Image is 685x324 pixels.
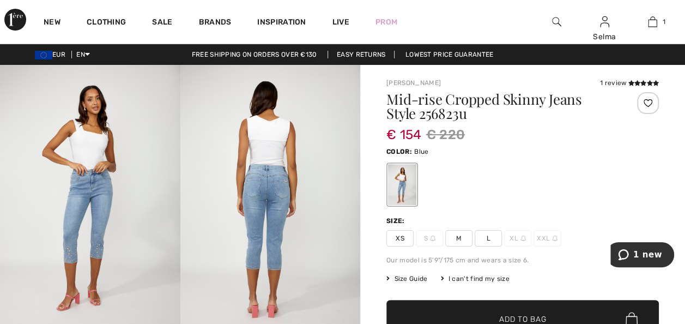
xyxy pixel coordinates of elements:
span: XXL [534,230,561,247]
span: € 154 [386,116,422,142]
span: € 220 [426,125,465,145]
a: Brands [199,17,232,29]
img: ring-m.svg [520,236,526,241]
div: Blue [388,164,416,205]
div: Our model is 5'9"/175 cm and wears a size 6. [386,255,659,265]
a: Sign In [600,16,609,27]
span: L [475,230,502,247]
img: My Info [600,15,609,28]
span: M [445,230,472,247]
a: Sale [152,17,172,29]
a: Live [332,16,349,28]
a: Clothing [87,17,126,29]
span: S [416,230,443,247]
img: My Bag [648,15,657,28]
a: Prom [375,16,397,28]
span: Inspiration [257,17,306,29]
div: I can't find my size [440,274,509,284]
div: Selma [581,31,628,43]
a: Easy Returns [328,51,395,58]
span: 1 [663,17,665,27]
img: ring-m.svg [430,236,435,241]
iframe: Opens a widget where you can chat to one of our agents [610,242,674,269]
img: search the website [552,15,561,28]
span: Color: [386,148,412,155]
a: [PERSON_NAME] [386,79,441,87]
span: Blue [414,148,428,155]
a: 1 [629,15,676,28]
div: Size: [386,216,407,226]
a: Free shipping on orders over €130 [183,51,326,58]
span: EN [76,51,90,58]
img: 1ère Avenue [4,9,26,31]
span: EUR [35,51,70,58]
span: XL [504,230,531,247]
img: ring-m.svg [552,236,557,241]
div: 1 review [600,78,659,88]
a: New [44,17,60,29]
a: Lowest Price Guarantee [397,51,502,58]
img: Euro [35,51,52,59]
span: XS [386,230,414,247]
span: Size Guide [386,274,427,284]
h1: Mid-rise Cropped Skinny Jeans Style 256823u [386,92,614,121]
